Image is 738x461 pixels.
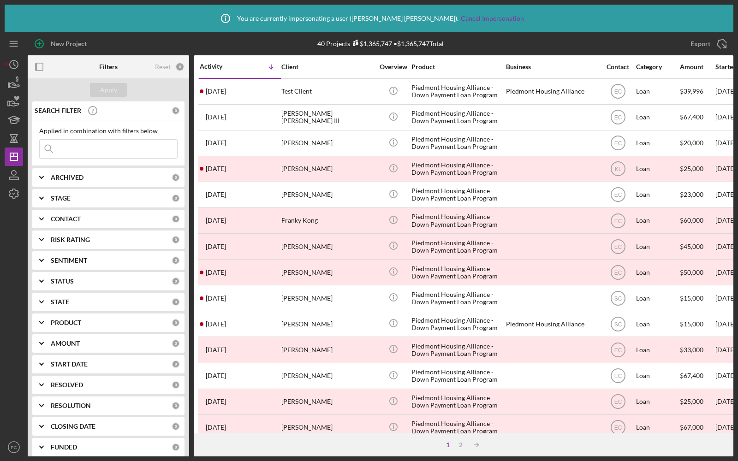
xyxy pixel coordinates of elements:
text: EC [614,140,622,147]
div: Piedmont Housing Alliance [506,312,598,336]
a: Cancel Impersonation [461,15,524,22]
div: Reset [155,63,171,71]
div: [PERSON_NAME] [PERSON_NAME] III [281,105,374,130]
div: Loan [636,312,679,336]
text: EC [614,243,622,250]
text: KL [614,166,621,172]
div: Loan [636,234,679,259]
div: [PERSON_NAME] [281,337,374,362]
text: EC [614,192,622,198]
button: PC [5,438,23,456]
div: You are currently impersonating a user ( [PERSON_NAME] [PERSON_NAME] ). [214,7,524,30]
div: [PERSON_NAME] [281,390,374,414]
b: STATUS [51,278,74,285]
button: Apply [90,83,127,97]
time: 2024-02-05 19:19 [206,424,226,431]
text: EC [614,425,622,431]
b: FUNDED [51,443,77,451]
div: 0 [172,443,180,451]
div: Franky Kong [281,208,374,233]
div: 0 [172,277,180,285]
div: Loan [636,286,679,310]
div: 0 [175,62,184,71]
span: $39,996 [680,87,703,95]
span: $15,000 [680,294,703,302]
div: Applied in combination with filters below [39,127,178,135]
div: Piedmont Housing Alliance - Down Payment Loan Program [411,234,504,259]
time: 2024-05-18 18:01 [206,243,226,250]
div: 0 [172,215,180,223]
div: Loan [636,157,679,181]
b: CONTACT [51,215,81,223]
div: New Project [51,35,87,53]
div: Contact [601,63,635,71]
div: Loan [636,364,679,388]
div: [PERSON_NAME] [281,234,374,259]
div: 0 [172,381,180,389]
text: EC [614,269,622,276]
b: START DATE [51,361,88,368]
text: EC [614,114,622,121]
div: Piedmont Housing Alliance - Down Payment Loan Program [411,183,504,207]
div: [PERSON_NAME] [281,183,374,207]
text: SC [614,321,622,327]
div: Client [281,63,374,71]
div: $25,000 [680,157,714,181]
div: 0 [172,173,180,182]
b: Filters [99,63,118,71]
div: $60,000 [680,208,714,233]
div: 0 [172,339,180,348]
time: 2025-05-21 14:10 [206,113,226,121]
b: ARCHIVED [51,174,83,181]
div: $50,000 [680,260,714,284]
span: $23,000 [680,190,703,198]
div: Business [506,63,598,71]
time: 2024-05-20 00:48 [206,217,226,224]
div: Amount [680,63,714,71]
text: EC [614,89,622,95]
time: 2025-05-21 00:22 [206,139,226,147]
text: EC [614,218,622,224]
b: RISK RATING [51,236,90,243]
div: 0 [172,360,180,368]
div: [PERSON_NAME] [281,286,374,310]
b: CLOSING DATE [51,423,95,430]
button: New Project [28,35,96,53]
div: [PERSON_NAME] [281,157,374,181]
div: Loan [636,260,679,284]
div: 0 [172,298,180,306]
div: Piedmont Housing Alliance - Down Payment Loan Program [411,286,504,310]
div: 0 [172,194,180,202]
b: AMOUNT [51,340,80,347]
div: [PERSON_NAME] [281,312,374,336]
time: 2024-03-12 18:55 [206,372,226,379]
text: EC [614,373,622,379]
div: Export [690,35,710,53]
div: Loan [636,337,679,362]
div: Piedmont Housing Alliance - Down Payment Loan Program [411,131,504,155]
text: EC [614,347,622,354]
b: RESOLVED [51,381,83,389]
div: Overview [376,63,411,71]
div: Piedmont Housing Alliance - Down Payment Loan Program [411,390,504,414]
div: 1 [441,441,454,449]
div: [PERSON_NAME] [281,364,374,388]
div: Piedmont Housing Alliance - Down Payment Loan Program [411,208,504,233]
div: Test Client [281,79,374,104]
div: Loan [636,131,679,155]
div: Activity [200,63,240,70]
span: $20,000 [680,139,703,147]
div: $67,000 [680,415,714,440]
div: [PERSON_NAME] [281,131,374,155]
div: [PERSON_NAME] [281,415,374,440]
div: Category [636,63,679,71]
time: 2024-03-18 15:09 [206,346,226,354]
b: PRODUCT [51,319,81,326]
div: Piedmont Housing Alliance - Down Payment Loan Program [411,337,504,362]
div: 0 [172,422,180,431]
span: $67,400 [680,113,703,121]
button: Export [681,35,733,53]
div: $33,000 [680,337,714,362]
time: 2024-03-08 17:10 [206,398,226,405]
text: SC [614,295,622,301]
